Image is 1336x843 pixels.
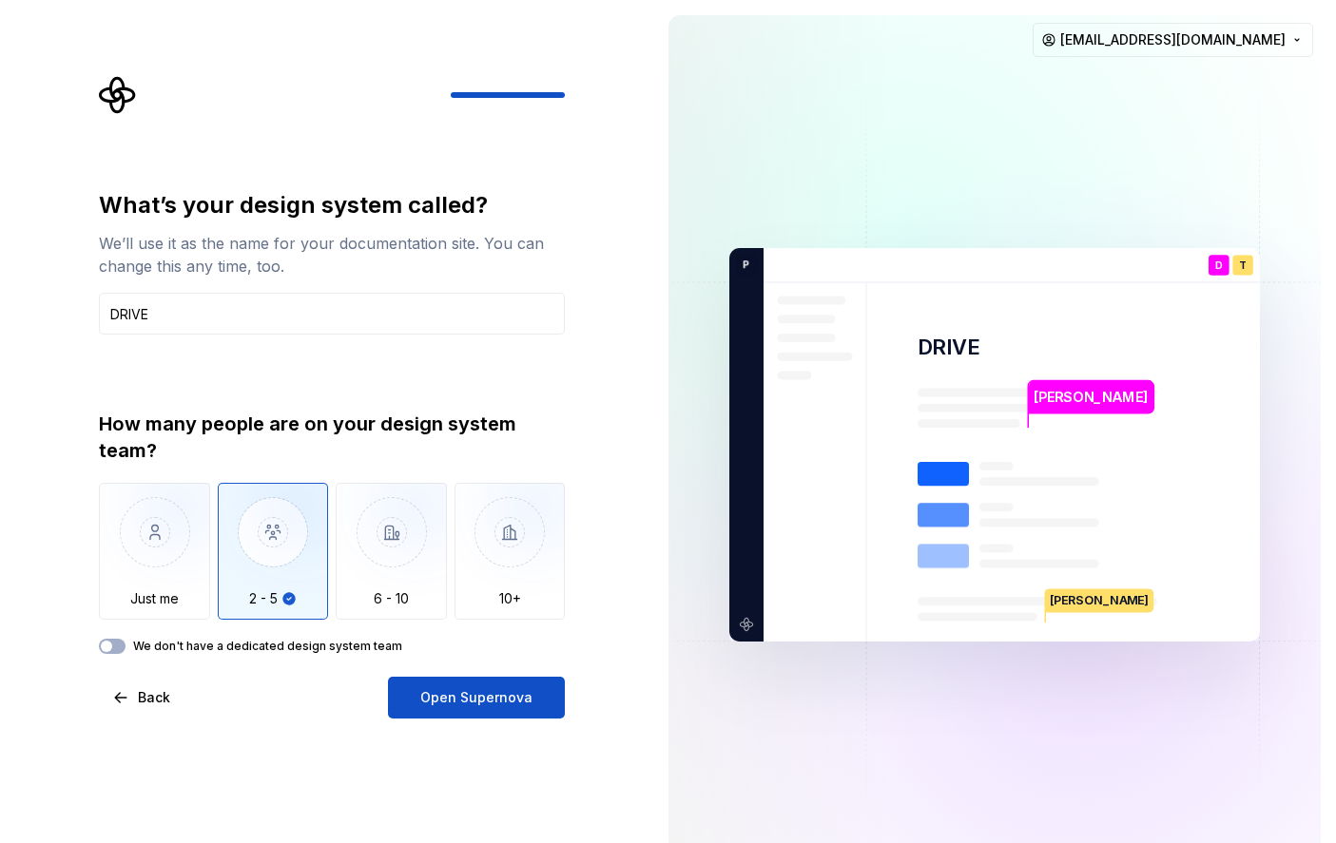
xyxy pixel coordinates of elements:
[388,677,565,718] button: Open Supernova
[99,677,186,718] button: Back
[133,639,402,654] label: We don't have a dedicated design system team
[1060,30,1286,49] span: [EMAIL_ADDRESS][DOMAIN_NAME]
[1215,260,1223,271] p: D
[99,190,565,220] div: What’s your design system called?
[918,334,980,361] p: DRIVE
[138,688,170,707] span: Back
[1232,255,1253,276] div: T
[99,76,137,114] svg: Supernova Logo
[1034,387,1148,408] p: [PERSON_NAME]
[99,293,565,335] input: Design system name
[99,411,565,464] div: How many people are on your design system team?
[99,232,565,278] div: We’ll use it as the name for your documentation site. You can change this any time, too.
[1046,588,1153,612] p: [PERSON_NAME]
[420,688,532,707] span: Open Supernova
[1033,23,1313,57] button: [EMAIL_ADDRESS][DOMAIN_NAME]
[736,257,749,274] p: P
